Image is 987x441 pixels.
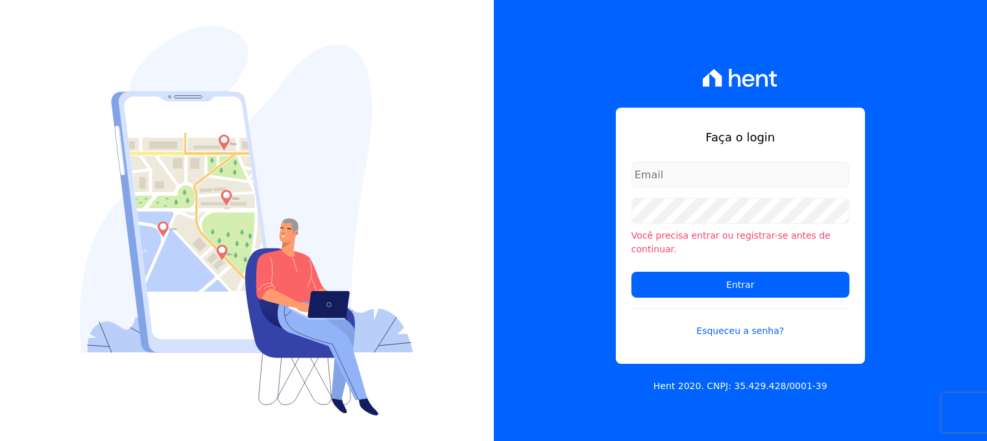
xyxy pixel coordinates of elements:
li: Você precisa entrar ou registrar-se antes de continuar. [631,229,849,256]
input: Email [631,161,849,187]
h1: Faça o login [631,128,849,146]
p: Hent 2020. CNPJ: 35.429.428/0001-39 [653,379,827,393]
a: Esqueceu a senha? [631,308,849,338]
img: Login [80,26,413,416]
input: Entrar [631,272,849,298]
